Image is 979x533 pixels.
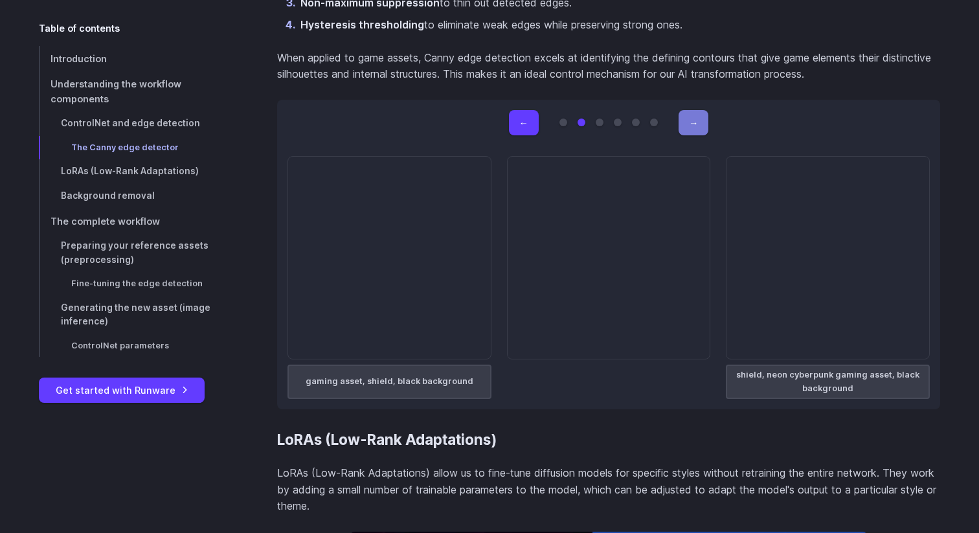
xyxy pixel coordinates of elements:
span: Table of contents [39,21,120,36]
a: ControlNet and edge detection [39,111,236,136]
button: Go to 5 of 6 [632,119,640,126]
strong: Hysteresis thresholding [300,18,424,31]
a: The Canny edge detector [39,136,236,159]
a: ControlNet parameters [39,334,236,357]
span: Preparing your reference assets (preprocessing) [61,240,208,265]
span: Fine-tuning the edge detection [71,278,203,288]
button: Go to 3 of 6 [596,119,603,126]
a: Preparing your reference assets (preprocessing) [39,234,236,273]
span: ControlNet parameters [71,341,169,350]
li: to eliminate weak edges while preserving strong ones. [298,17,940,34]
figcaption: shield, neon cyberpunk gaming asset, black background [726,365,930,399]
button: Go to 1 of 6 [559,119,567,126]
a: LoRAs (Low-Rank Adaptations) [277,431,497,449]
span: Generating the new asset (image inference) [61,302,210,327]
span: ControlNet and edge detection [61,118,200,128]
a: Get started with Runware [39,378,205,403]
img: gaming asset, shield, black background [507,156,711,360]
p: LoRAs (Low-Rank Adaptations) allow us to fine-tune diffusion models for specific styles without r... [277,465,940,515]
a: Background removal [39,184,236,209]
p: When applied to game assets, Canny edge detection excels at identifying the defining contours tha... [277,50,940,83]
span: The Canny edge detector [71,142,179,152]
span: LoRAs (Low-Rank Adaptations) [61,166,199,176]
span: Background removal [61,190,155,201]
a: Generating the new asset (image inference) [39,296,236,335]
button: Go to 6 of 6 [650,119,658,126]
a: LoRAs (Low-Rank Adaptations) [39,159,236,184]
button: → [679,110,708,135]
span: Understanding the workflow components [51,78,181,104]
button: Go to 2 of 6 [578,119,585,126]
button: ← [509,110,539,135]
span: Introduction [51,53,107,64]
a: Fine-tuning the edge detection [39,272,236,295]
figcaption: gaming asset, shield, black background [287,365,491,399]
button: Go to 4 of 6 [614,119,622,126]
a: Understanding the workflow components [39,71,236,111]
a: The complete workflow [39,209,236,234]
span: The complete workflow [51,216,160,227]
img: gaming asset, shield, black background [287,156,491,360]
img: shield, neon cyberpunk gaming asset, black background [726,156,930,360]
a: Introduction [39,46,236,71]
